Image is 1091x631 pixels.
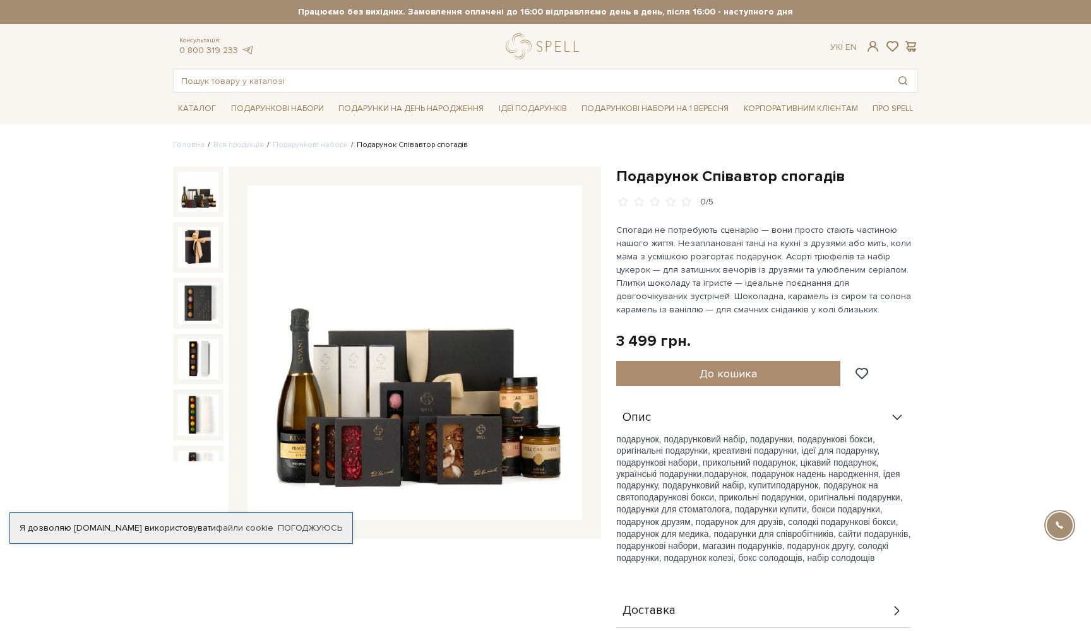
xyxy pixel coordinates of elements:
[348,139,468,151] li: Подарунок Співавтор спогадів
[178,227,218,268] img: Подарунок Співавтор спогадів
[216,522,273,533] a: файли cookie
[700,196,713,208] div: 0/5
[616,361,840,386] button: До кошика
[241,45,254,56] a: telegram
[616,480,878,502] span: подарунок, подарунок на свято
[888,69,917,92] button: Пошук товару у каталозі
[806,469,878,479] span: день народження
[213,140,264,150] a: Вся продукція
[273,140,348,150] a: Подарункові набори
[178,283,218,323] img: Подарунок Співавтор спогадів
[178,339,218,379] img: Подарунок Співавтор спогадів
[701,469,704,479] span: ,
[841,42,843,52] span: |
[278,522,342,534] a: Погоджуюсь
[700,367,757,380] span: До кошика
[178,394,218,435] img: Подарунок Співавтор спогадів
[247,186,582,520] img: Подарунок Співавтор спогадів
[178,172,218,212] img: Подарунок Співавтор спогадів
[494,99,572,119] a: Ідеї подарунків
[616,492,910,563] span: подарункові бокси, прикольні подарунки, оригінальні подарунки, подарунки для стоматолога, подарун...
[623,412,651,423] span: Опис
[623,605,676,616] span: Доставка
[616,167,918,186] h1: Подарунок Співавтор спогадів
[576,98,734,119] a: Подарункові набори на 1 Вересня
[867,99,918,119] a: Про Spell
[178,451,218,491] img: Подарунок Співавтор спогадів
[616,434,879,479] span: подарунок, подарунковий набір, подарунки, подарункові бокси, оригінальні подарунки, креативні под...
[173,99,221,119] a: Каталог
[333,99,489,119] a: Подарунки на День народження
[179,37,254,45] span: Консультація:
[173,140,205,150] a: Головна
[616,223,912,316] p: Спогади не потребують сценарію — вони просто стають частиною нашого життя. Незаплановані танці на...
[506,33,585,59] a: logo
[704,469,806,479] span: подарунок, подарунок на
[830,42,857,53] div: Ук
[174,69,888,92] input: Пошук товару у каталозі
[179,45,238,56] a: 0 800 319 233
[739,98,863,119] a: Корпоративним клієнтам
[173,6,918,18] strong: Працюємо без вихідних. Замовлення оплачені до 16:00 відправляємо день в день, після 16:00 - насту...
[10,522,352,534] div: Я дозволяю [DOMAIN_NAME] використовувати
[845,42,857,52] a: En
[616,331,691,351] div: 3 499 грн.
[226,99,329,119] a: Подарункові набори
